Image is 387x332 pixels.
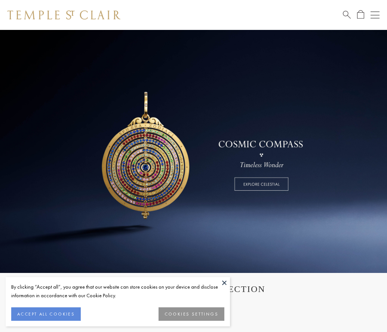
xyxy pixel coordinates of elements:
a: Open Shopping Bag [357,10,364,19]
button: COOKIES SETTINGS [159,307,224,321]
div: By clicking “Accept all”, you agree that our website can store cookies on your device and disclos... [11,283,224,300]
button: ACCEPT ALL COOKIES [11,307,81,321]
img: Temple St. Clair [7,10,120,19]
a: Search [343,10,351,19]
button: Open navigation [371,10,380,19]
